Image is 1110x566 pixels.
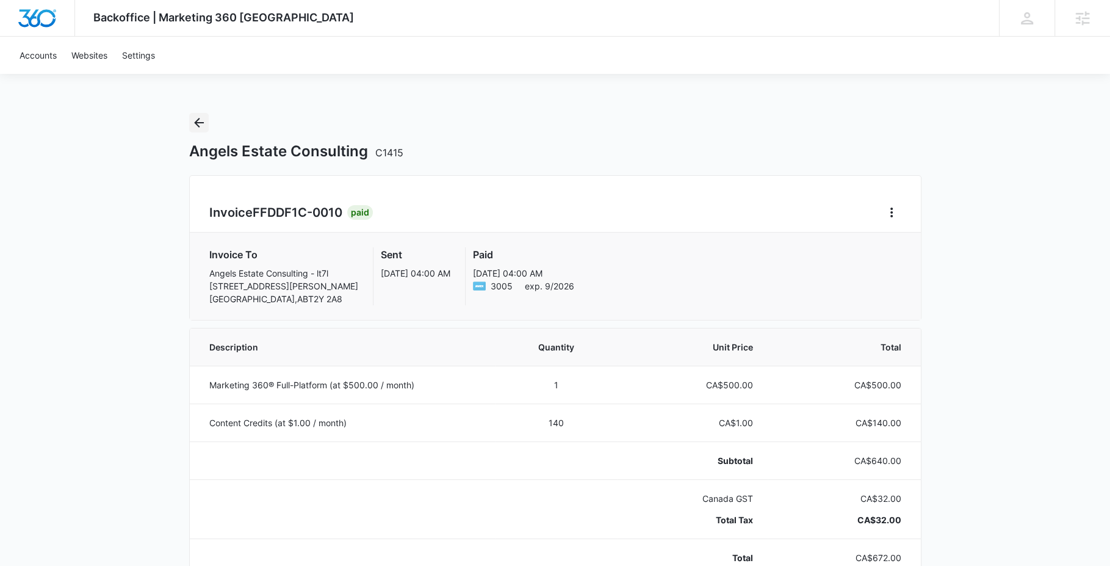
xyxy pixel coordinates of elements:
[381,247,450,262] h3: Sent
[209,379,480,391] p: Marketing 360® Full-Platform (at $500.00 / month)
[347,205,373,220] div: Paid
[782,454,901,467] p: CA$640.00
[189,113,209,132] button: Back
[473,247,574,262] h3: Paid
[495,366,618,404] td: 1
[632,341,753,354] span: Unit Price
[632,454,753,467] p: Subtotal
[525,280,574,292] span: exp. 9/2026
[782,551,901,564] p: CA$672.00
[209,416,480,429] p: Content Credits (at $1.00 / month)
[253,205,342,220] span: FFDDF1C-0010
[632,416,753,429] p: CA$1.00
[209,341,480,354] span: Description
[209,267,358,305] p: Angels Estate Consulting - lt7l [STREET_ADDRESS][PERSON_NAME] [GEOGRAPHIC_DATA] , AB T2Y 2A8
[64,37,115,74] a: Websites
[882,203,901,222] button: Home
[495,404,618,441] td: 140
[632,551,753,564] p: Total
[381,267,450,280] p: [DATE] 04:00 AM
[375,147,403,159] span: C1415
[632,513,753,526] p: Total Tax
[209,203,347,222] h2: Invoice
[782,341,901,354] span: Total
[782,492,901,505] p: CA$32.00
[632,379,753,391] p: CA$500.00
[12,37,64,74] a: Accounts
[491,280,513,292] span: American Express ending with
[93,11,354,24] span: Backoffice | Marketing 360 [GEOGRAPHIC_DATA]
[782,513,901,526] p: CA$32.00
[782,379,901,391] p: CA$500.00
[473,267,574,280] p: [DATE] 04:00 AM
[189,142,403,161] h1: Angels Estate Consulting
[510,341,603,354] span: Quantity
[209,247,358,262] h3: Invoice To
[632,492,753,505] p: Canada GST
[115,37,162,74] a: Settings
[782,416,901,429] p: CA$140.00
